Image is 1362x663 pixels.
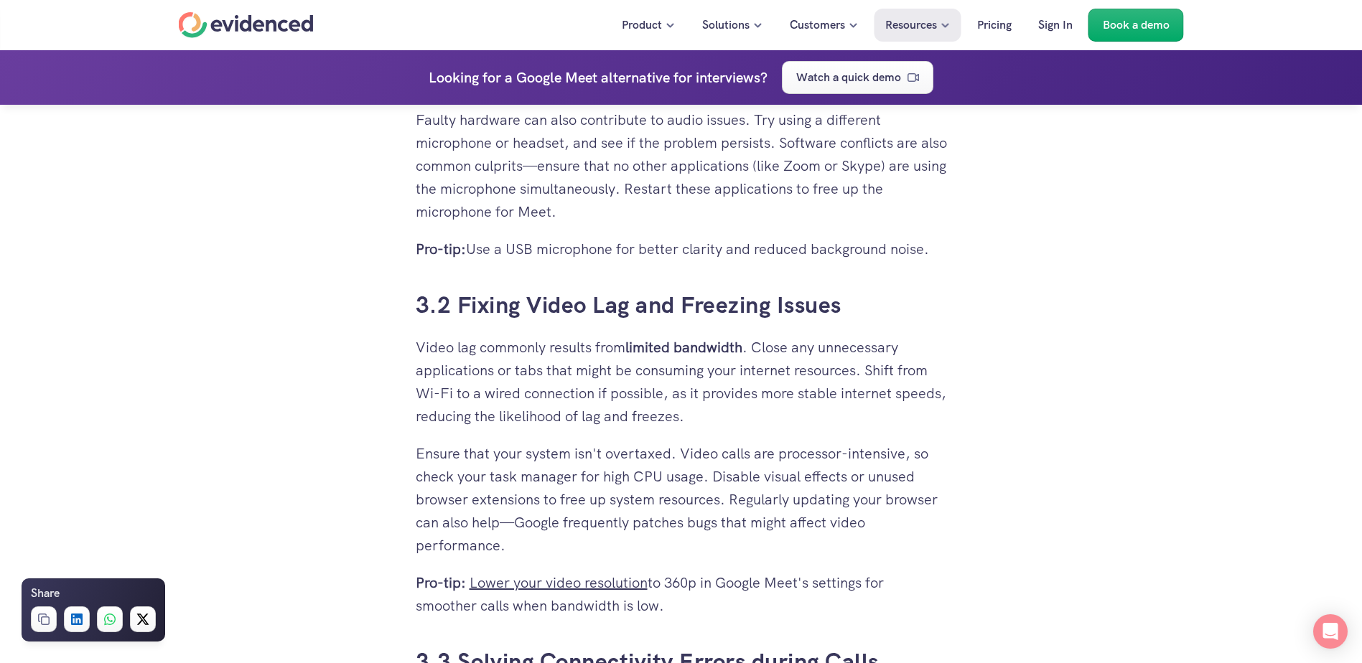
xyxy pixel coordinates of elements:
strong: Pro-tip: [416,573,466,592]
a: Book a demo [1088,9,1184,42]
a: Watch a quick demo [782,61,933,94]
strong: Pro-tip: [416,240,466,258]
a: Lower your video resolution [470,573,648,592]
p: Resources [885,16,937,34]
p: Pricing [977,16,1012,34]
p: Solutions [702,16,750,34]
p: Use a USB microphone for better clarity and reduced background noise. [416,238,947,260]
p: Book a demo [1103,16,1170,34]
a: Sign In [1027,9,1083,42]
a: Home [179,12,314,38]
p: Watch a quick demo [796,68,901,87]
a: 3.2 Fixing Video Lag and Freezing Issues [416,290,841,320]
p: Faulty hardware can also contribute to audio issues. Try using a different microphone or headset,... [416,108,947,223]
h6: Share [31,584,60,603]
h4: Looking for a Google Meet alternative for interviews? [429,66,768,89]
p: Sign In [1038,16,1073,34]
p: Product [622,16,662,34]
p: to 360p in Google Meet's settings for smoother calls when bandwidth is low. [416,571,947,617]
p: Customers [790,16,845,34]
p: Ensure that your system isn't overtaxed. Video calls are processor-intensive, so check your task ... [416,442,947,557]
div: Open Intercom Messenger [1313,614,1348,649]
strong: limited bandwidth [625,338,742,357]
p: Video lag commonly results from . Close any unnecessary applications or tabs that might be consum... [416,336,947,428]
a: Pricing [966,9,1022,42]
